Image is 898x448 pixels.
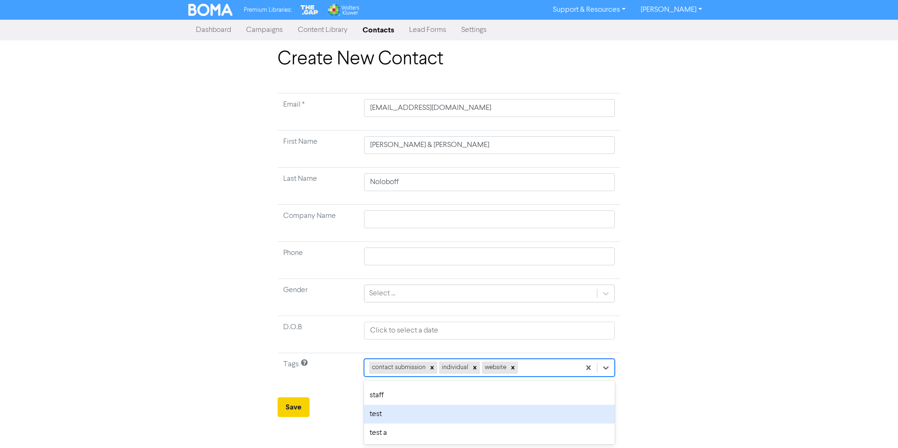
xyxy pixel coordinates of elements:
[188,21,239,39] a: Dashboard
[369,362,427,374] div: contact submission
[633,2,710,17] a: [PERSON_NAME]
[545,2,633,17] a: Support & Resources
[244,7,292,13] span: Premium Libraries:
[239,21,290,39] a: Campaigns
[454,21,494,39] a: Settings
[278,48,620,70] h1: Create New Contact
[364,424,615,442] div: test a
[299,4,320,16] img: The Gap
[278,279,358,316] td: Gender
[327,4,359,16] img: Wolters Kluwer
[364,405,615,424] div: test
[439,362,470,374] div: individual
[278,205,358,242] td: Company Name
[278,316,358,353] td: D.O.B
[364,322,615,340] input: Click to select a date
[278,168,358,205] td: Last Name
[355,21,402,39] a: Contacts
[278,131,358,168] td: First Name
[278,397,310,417] button: Save
[290,21,355,39] a: Content Library
[364,386,615,405] div: staff
[278,93,358,131] td: Required
[188,4,232,16] img: BOMA Logo
[278,353,358,390] td: Tags
[369,288,395,299] div: Select ...
[851,403,898,448] iframe: Chat Widget
[402,21,454,39] a: Lead Forms
[482,362,508,374] div: website
[278,242,358,279] td: Phone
